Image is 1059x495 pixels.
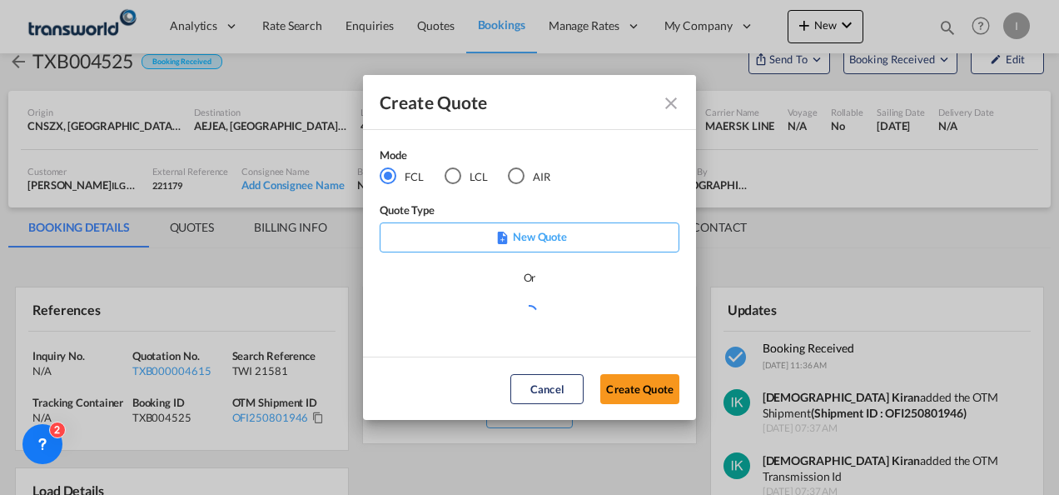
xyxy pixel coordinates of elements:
[661,93,681,113] md-icon: Close dialog
[510,374,584,404] button: Cancel
[385,228,674,245] p: New Quote
[445,167,488,186] md-radio-button: LCL
[380,147,571,167] div: Mode
[17,17,289,34] body: Editor, editor6
[363,75,696,421] md-dialog: Create QuoteModeFCL LCLAIR ...
[380,222,679,252] div: New Quote
[380,167,424,186] md-radio-button: FCL
[380,92,649,112] div: Create Quote
[524,269,536,286] div: Or
[508,167,550,186] md-radio-button: AIR
[600,374,679,404] button: Create Quote
[380,202,679,222] div: Quote Type
[654,87,684,117] button: Close dialog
